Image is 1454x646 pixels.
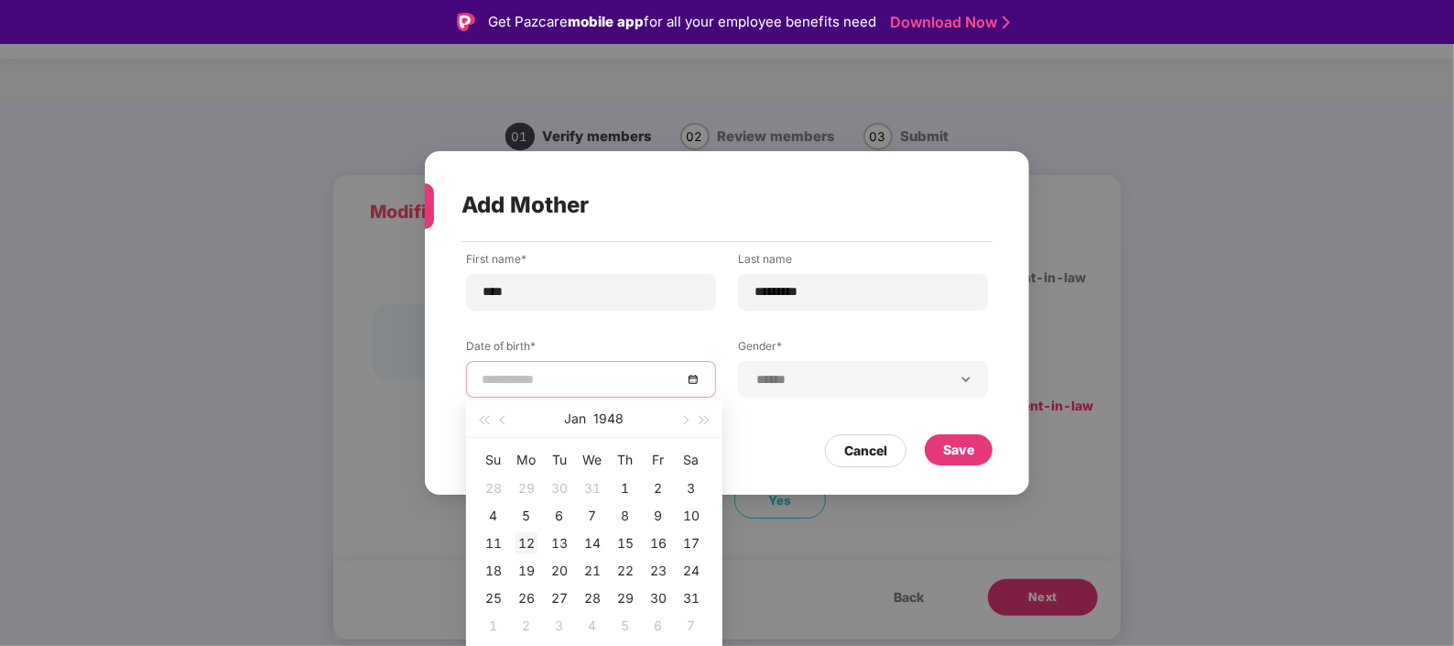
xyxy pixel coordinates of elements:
[483,505,505,527] div: 4
[510,612,543,640] td: 1948-02-02
[543,612,576,640] td: 1948-02-03
[581,615,603,637] div: 4
[510,557,543,585] td: 1948-01-19
[488,11,876,33] div: Get Pazcare for all your employee benefits need
[675,612,708,640] td: 1948-02-07
[647,560,669,582] div: 23
[510,530,543,557] td: 1948-01-12
[609,530,642,557] td: 1948-01-15
[568,13,644,30] strong: mobile app
[738,251,988,274] label: Last name
[890,13,1004,32] a: Download Now
[548,615,570,637] div: 3
[457,13,475,31] img: Logo
[576,475,609,502] td: 1947-12-31
[515,615,537,637] div: 2
[515,560,537,582] div: 19
[614,505,636,527] div: 8
[543,475,576,502] td: 1947-12-30
[515,532,537,554] div: 12
[675,445,708,475] th: Sa
[680,615,702,637] div: 7
[594,400,624,437] button: 1948
[510,502,543,530] td: 1948-01-05
[675,502,708,530] td: 1948-01-10
[461,170,949,241] div: Add Mother
[614,560,636,582] div: 22
[680,587,702,609] div: 31
[515,587,537,609] div: 26
[483,532,505,554] div: 11
[642,585,675,612] td: 1948-01-30
[844,441,887,461] div: Cancel
[642,612,675,640] td: 1948-02-06
[647,587,669,609] div: 30
[543,585,576,612] td: 1948-01-27
[680,477,702,499] div: 3
[614,477,636,499] div: 1
[565,400,587,437] button: Jan
[483,615,505,637] div: 1
[647,505,669,527] div: 9
[515,505,537,527] div: 5
[738,338,988,361] label: Gender*
[943,440,974,460] div: Save
[609,557,642,585] td: 1948-01-22
[609,502,642,530] td: 1948-01-08
[609,585,642,612] td: 1948-01-29
[576,530,609,557] td: 1948-01-14
[510,585,543,612] td: 1948-01-26
[581,587,603,609] div: 28
[642,475,675,502] td: 1948-01-02
[581,505,603,527] div: 7
[548,505,570,527] div: 6
[466,338,716,361] label: Date of birth*
[548,477,570,499] div: 30
[477,530,510,557] td: 1948-01-11
[647,477,669,499] div: 2
[515,477,537,499] div: 29
[642,445,675,475] th: Fr
[614,615,636,637] div: 5
[477,557,510,585] td: 1948-01-18
[548,587,570,609] div: 27
[1003,13,1010,32] img: Stroke
[477,445,510,475] th: Su
[680,505,702,527] div: 10
[477,502,510,530] td: 1948-01-04
[642,502,675,530] td: 1948-01-09
[477,612,510,640] td: 1948-02-01
[614,532,636,554] div: 15
[609,475,642,502] td: 1948-01-01
[642,557,675,585] td: 1948-01-23
[647,532,669,554] div: 16
[576,585,609,612] td: 1948-01-28
[581,477,603,499] div: 31
[614,587,636,609] div: 29
[581,532,603,554] div: 14
[675,530,708,557] td: 1948-01-17
[675,585,708,612] td: 1948-01-31
[576,612,609,640] td: 1948-02-04
[576,502,609,530] td: 1948-01-07
[548,560,570,582] div: 20
[642,530,675,557] td: 1948-01-16
[548,532,570,554] div: 13
[609,612,642,640] td: 1948-02-05
[675,475,708,502] td: 1948-01-03
[483,560,505,582] div: 18
[510,475,543,502] td: 1947-12-29
[680,560,702,582] div: 24
[609,445,642,475] th: Th
[483,477,505,499] div: 28
[466,251,716,274] label: First name*
[477,585,510,612] td: 1948-01-25
[510,445,543,475] th: Mo
[675,557,708,585] td: 1948-01-24
[576,557,609,585] td: 1948-01-21
[647,615,669,637] div: 6
[581,560,603,582] div: 21
[483,587,505,609] div: 25
[543,557,576,585] td: 1948-01-20
[680,532,702,554] div: 17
